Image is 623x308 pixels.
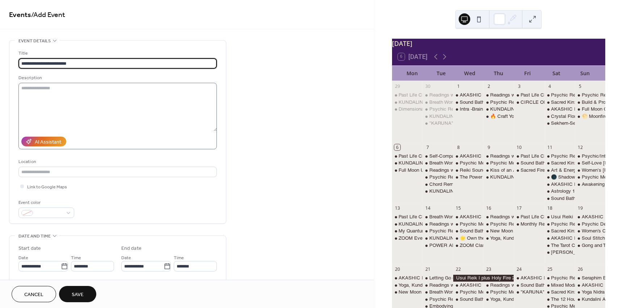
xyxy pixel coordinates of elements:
[544,296,575,303] div: The 12 Houses of the Zodiac for Beginners with Leeza
[483,282,514,288] div: Readings with Psychic Medium Ashley Jodra
[514,167,544,174] div: Sacred Fire Ceremony & Prayer Bundle Creation Hosted by Keebler & Noella
[392,92,422,98] div: Past Life Charts or Oracle Readings with April Azzolino
[399,275,581,281] div: AKASHIC RECORDS READING with [PERSON_NAME] (& Other Psychic Services)
[490,92,598,98] div: Readings with Psychic Medium [PERSON_NAME]
[547,266,553,273] div: 25
[422,188,453,194] div: KUNDALINI YOGA
[429,214,561,220] div: Breath Work & Sound Bath Meditation with [PERSON_NAME]
[9,8,31,22] a: Events
[453,221,483,227] div: Psychic Medium Floor Day with Crista
[71,254,81,262] span: Time
[544,181,575,188] div: AKASHIC RECORDS READING with Valeri (& Other Psychic Services)
[575,153,605,159] div: Psychic/Intuitive Development Group with Crista: Oracle Cards
[490,99,605,106] div: Psychic Readings Floor Day with [PERSON_NAME]!!
[18,74,215,82] div: Description
[483,106,514,112] div: KUNDALINI YOGA
[577,205,583,211] div: 19
[429,174,544,180] div: Psychic Readings Floor Day with [PERSON_NAME]!!
[547,83,553,89] div: 4
[18,50,215,57] div: Title
[453,106,483,112] div: Intra -Brain Harmonizing Meditation with Ray
[453,99,483,106] div: Sound Bath Toning Meditation with Singing Bowls & Channeled Light Language & Song
[394,205,400,211] div: 13
[544,195,575,202] div: Sound Bath Toning Meditation with Singing Bowls & Channeled Light Language & Song
[490,174,531,180] div: KUNDALINI YOGA
[544,167,575,174] div: Art & Energy: A Journey of Self-Discovery with Valeri
[544,92,575,98] div: Psychic Readings Floor Day with Gayla!!
[575,296,605,303] div: Kundalini Activation with Noella
[27,183,67,191] span: Link to Google Maps
[422,92,453,98] div: Readings with Psychic Medium Ashley Jodra
[392,167,422,174] div: Full Moon Unicorn Reiki Circle with Leeza
[59,286,96,302] button: Save
[422,214,453,220] div: Breath Work & Sound Bath Meditation with Karen
[544,160,575,166] div: Sacred Kin: Building Ancestral Veneration Workshop with Elowynn
[394,83,400,89] div: 29
[422,228,453,234] div: Psychic Readings Floor Day with Gayla!!
[490,221,605,227] div: Psychic Readings Floor Day with [PERSON_NAME]!!
[575,228,605,234] div: Women’s Circle with Noella
[392,221,422,227] div: KUNDALINI YOGA
[399,106,571,112] div: Dimensional Deep Dive with the Council -CHANNELING with [PERSON_NAME]
[422,113,453,120] div: KUNDALINI YOGA
[544,106,575,112] div: AKASHIC RECORDS READING with Valeri (& Other Psychic Services)
[429,228,544,234] div: Psychic Readings Floor Day with [PERSON_NAME]!!
[455,83,462,89] div: 1
[453,160,483,166] div: Psychic Medium Floor Day with Crista
[394,144,400,150] div: 6
[422,242,453,249] div: POWER ANIMAL Spirits: A Shamanic Journey with Ray
[453,214,483,220] div: AKASHIC RECORDS READING with Valeri (& Other Psychic Services)
[429,106,544,112] div: Psychic Readings Floor Day with [PERSON_NAME]!!
[483,99,514,106] div: Psychic Readings Floor Day with Gayla!!
[398,66,427,81] div: Mon
[544,235,575,241] div: AKASHIC RECORDS READING with Valeri (& Other Psychic Services)
[453,235,483,241] div: 🌟 Own the Room Curated Presence & Influence with Matthew Boyd C.Ht
[544,228,575,234] div: Sacred Kin: Building Ancestral Veneration Workshop with Elowynn
[483,92,514,98] div: Readings with Psychic Medium Ashley Jodra
[516,266,522,273] div: 24
[392,235,422,241] div: ZOOM Event: Dimensional Deep Dive with the Council -CHANNELING with Karen
[399,153,527,159] div: Past Life Charts or Oracle Readings with [PERSON_NAME]
[460,289,582,295] div: Psychic Medium Floor Day with [DEMOGRAPHIC_DATA]
[21,137,66,146] button: AI Assistant
[429,235,470,241] div: KUNDALINI YOGA
[575,92,605,98] div: Psychic Readings Floor Day with Gayla!!
[514,92,544,98] div: Past Life Charts or Oracle Readings with April Azzolino
[516,205,522,211] div: 17
[575,167,605,174] div: Women's Chai Shamanic Ceremony
[513,66,542,81] div: Fri
[392,214,422,220] div: Past Life Charts or Oracle Readings with April Azzolino
[24,291,43,299] span: Cancel
[544,188,575,194] div: Astrology 101: Learning Your Sun Sign with Leeza
[514,214,544,220] div: Past Life Charts or Oracle Readings with April Azzolino
[484,66,513,81] div: Thu
[392,39,605,48] div: [DATE]
[422,296,453,303] div: Psychic Readings Floor Day with Gayla!!
[422,235,453,241] div: KUNDALINI YOGA
[425,266,431,273] div: 21
[429,99,561,106] div: Breath Work & Sound Bath Meditation with [PERSON_NAME]
[514,282,544,288] div: Sound Bath Meditation! with Kelli
[483,214,514,220] div: Readings with Psychic Medium Ashley Jodra
[422,120,453,127] div: "KARUNA" REIKI DRUMMING CIRCLE and Chants with Holy Fire with Debbie
[429,181,536,188] div: Chord Removal Workshop with [PERSON_NAME]
[514,221,544,227] div: Monthly Reiki Circle and Meditation
[490,214,598,220] div: Readings with Psychic Medium [PERSON_NAME]
[514,289,544,295] div: "KARUNA" REIKI DRUMMING CIRCLE and Chants with Holy Fire with Debbie
[422,275,453,281] div: Letting Go of Negativity Group Repatterning on Zoom
[460,221,582,227] div: Psychic Medium Floor Day with [DEMOGRAPHIC_DATA]
[422,221,453,227] div: Readings with Psychic Medium Ashley Jodra
[521,99,566,106] div: CIRCLE OF SOUND
[174,254,184,262] span: Time
[422,153,453,159] div: Self-Compassion Group Repatterning on Zoom
[399,92,527,98] div: Past Life Charts or Oracle Readings with [PERSON_NAME]
[35,138,61,146] div: AI Assistant
[455,205,462,211] div: 15
[422,106,453,112] div: Psychic Readings Floor Day with Gayla!!
[544,289,575,295] div: Sacred Kin: Building Ancestral Veneration Workshop with Elowynn
[490,282,598,288] div: Readings with Psychic Medium [PERSON_NAME]
[490,296,557,303] div: Yoga, Kundalini Sacred Flow ✨
[514,275,544,281] div: AKASHIC RECORDS READING with Valeri (& Other Psychic Services)
[455,144,462,150] div: 8
[575,235,605,241] div: Soul Stitch: Sewing Your Spirit Poppet with Elowynn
